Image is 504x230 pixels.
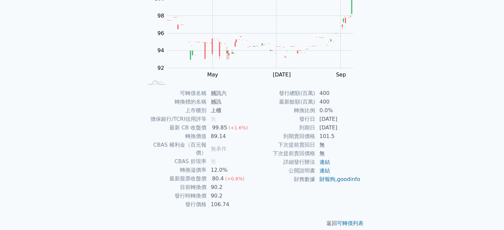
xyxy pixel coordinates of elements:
span: (+0.8%) [225,176,244,181]
td: 轉換標的名稱 [143,98,207,106]
tspan: 92 [157,65,164,71]
td: CBAS 權利金（百元報價） [143,141,207,157]
tspan: 96 [157,30,164,36]
td: 發行日 [252,115,315,123]
span: 無 [211,158,216,164]
td: 下次提前賣回價格 [252,149,315,158]
div: 99.85 [211,124,229,132]
td: 上市櫃別 [143,106,207,115]
div: 80.4 [211,175,225,183]
td: 90.2 [207,192,252,200]
td: 最新餘額(百萬) [252,98,315,106]
span: 無承作 [211,146,227,152]
tspan: Sep [336,71,346,78]
td: 目前轉換價 [143,183,207,192]
td: 上櫃 [207,106,252,115]
td: 0.0% [315,106,361,115]
a: 連結 [319,167,330,174]
tspan: 94 [157,47,164,54]
tspan: 98 [157,13,164,19]
td: 發行時轉換價 [143,192,207,200]
td: , [315,175,361,184]
p: 返回 [136,219,369,227]
td: 無 [315,141,361,149]
a: 財報狗 [319,176,335,182]
td: 12.0% [207,166,252,174]
td: 無 [315,149,361,158]
td: 下次提前賣回日 [252,141,315,149]
td: 106.74 [207,200,252,209]
a: 連結 [319,159,330,165]
td: 400 [315,98,361,106]
td: 發行總額(百萬) [252,89,315,98]
td: [DATE] [315,123,361,132]
a: goodinfo [337,176,360,182]
td: 撼訊 [207,98,252,106]
td: 到期日 [252,123,315,132]
td: 擔保銀行/TCRI信用評等 [143,115,207,123]
td: 撼訊六 [207,89,252,98]
span: (+1.6%) [229,125,248,130]
td: 90.2 [207,183,252,192]
tspan: May [207,71,218,78]
td: CBAS 折現率 [143,157,207,166]
td: 轉換比例 [252,106,315,115]
td: 可轉債名稱 [143,89,207,98]
td: 到期賣回價格 [252,132,315,141]
td: 最新股票收盤價 [143,174,207,183]
td: [DATE] [315,115,361,123]
td: 詳細發行辦法 [252,158,315,166]
td: 89.14 [207,132,252,141]
a: 可轉債列表 [337,220,364,226]
td: 400 [315,89,361,98]
td: 101.5 [315,132,361,141]
td: 轉換價值 [143,132,207,141]
td: 轉換溢價率 [143,166,207,174]
td: 最新 CB 收盤價 [143,123,207,132]
tspan: [DATE] [273,71,291,78]
td: 財務數據 [252,175,315,184]
td: 公開說明書 [252,166,315,175]
td: 發行價格 [143,200,207,209]
span: 無 [211,116,216,122]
